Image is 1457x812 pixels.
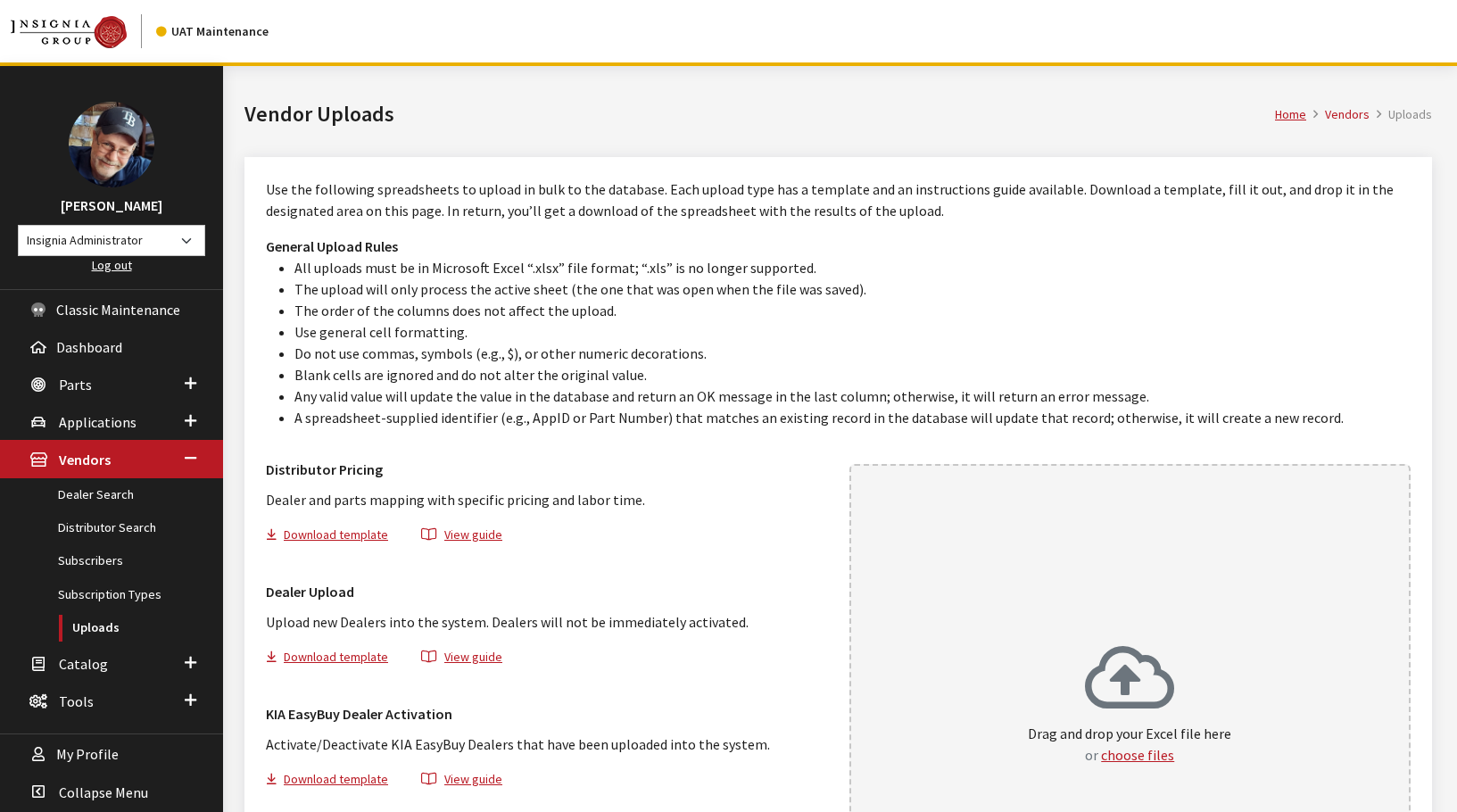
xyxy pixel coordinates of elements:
[406,525,517,551] button: View guide
[59,655,108,673] span: Catalog
[294,385,1411,407] li: Any valid value will update the value in the database and return an OK message in the last column...
[59,413,137,431] span: Applications
[266,611,828,633] p: Upload new Dealers into the system. Dealers will not be immediately activated.
[266,647,403,673] button: Download template
[294,364,1411,385] li: Blank cells are ignored and do not alter the original value.
[406,769,517,795] button: View guide
[56,301,180,319] span: Classic Maintenance
[266,178,1411,221] p: Use the following spreadsheets to upload in bulk to the database. Each upload type has a template...
[294,343,1411,364] li: Do not use commas, symbols (e.g., $), or other numeric decorations.
[294,407,1411,428] li: A spreadsheet-supplied identifier (e.g., AppID or Part Number) that matches an existing record in...
[266,459,828,480] h3: Distributor Pricing
[92,257,132,273] a: Log out
[406,647,517,673] button: View guide
[244,98,1275,130] h1: Vendor Uploads
[59,692,94,710] span: Tools
[266,581,828,602] h3: Dealer Upload
[294,300,1411,321] li: The order of the columns does not affect the upload.
[294,278,1411,300] li: The upload will only process the active sheet (the one that was open when the file was saved).
[156,22,269,41] div: UAT Maintenance
[1101,744,1174,766] button: choose files
[294,321,1411,343] li: Use general cell formatting.
[266,489,828,510] p: Dealer and parts mapping with specific pricing and labor time.
[59,452,111,469] span: Vendors
[1085,746,1098,764] span: or
[1028,723,1231,766] p: Drag and drop your Excel file here
[266,703,828,725] h3: KIA EasyBuy Dealer Activation
[294,257,1411,278] li: All uploads must be in Microsoft Excel “.xlsx” file format; “.xls” is no longer supported.
[59,376,92,394] span: Parts
[266,769,403,795] button: Download template
[11,14,156,48] a: Insignia Group logo
[1275,106,1306,122] a: Home
[266,733,828,755] p: Activate/Deactivate KIA EasyBuy Dealers that have been uploaded into the system.
[18,195,205,216] h3: [PERSON_NAME]
[1370,105,1432,124] li: Uploads
[59,783,148,801] span: Collapse Menu
[56,338,122,356] span: Dashboard
[56,746,119,764] span: My Profile
[11,16,127,48] img: Catalog Maintenance
[266,525,403,551] button: Download template
[1306,105,1370,124] li: Vendors
[69,102,154,187] img: Ray Goodwin
[266,236,1411,257] h3: General Upload Rules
